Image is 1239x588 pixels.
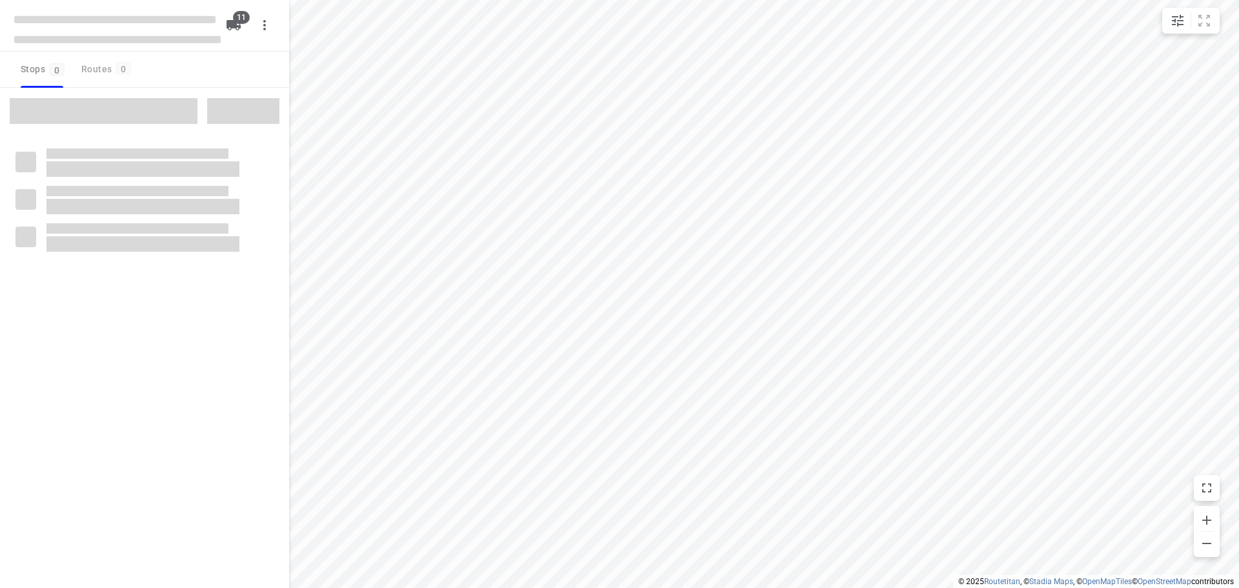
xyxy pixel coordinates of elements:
[1162,8,1220,34] div: small contained button group
[984,577,1020,586] a: Routetitan
[958,577,1234,586] li: © 2025 , © , © © contributors
[1165,8,1191,34] button: Map settings
[1138,577,1191,586] a: OpenStreetMap
[1082,577,1132,586] a: OpenMapTiles
[1029,577,1073,586] a: Stadia Maps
